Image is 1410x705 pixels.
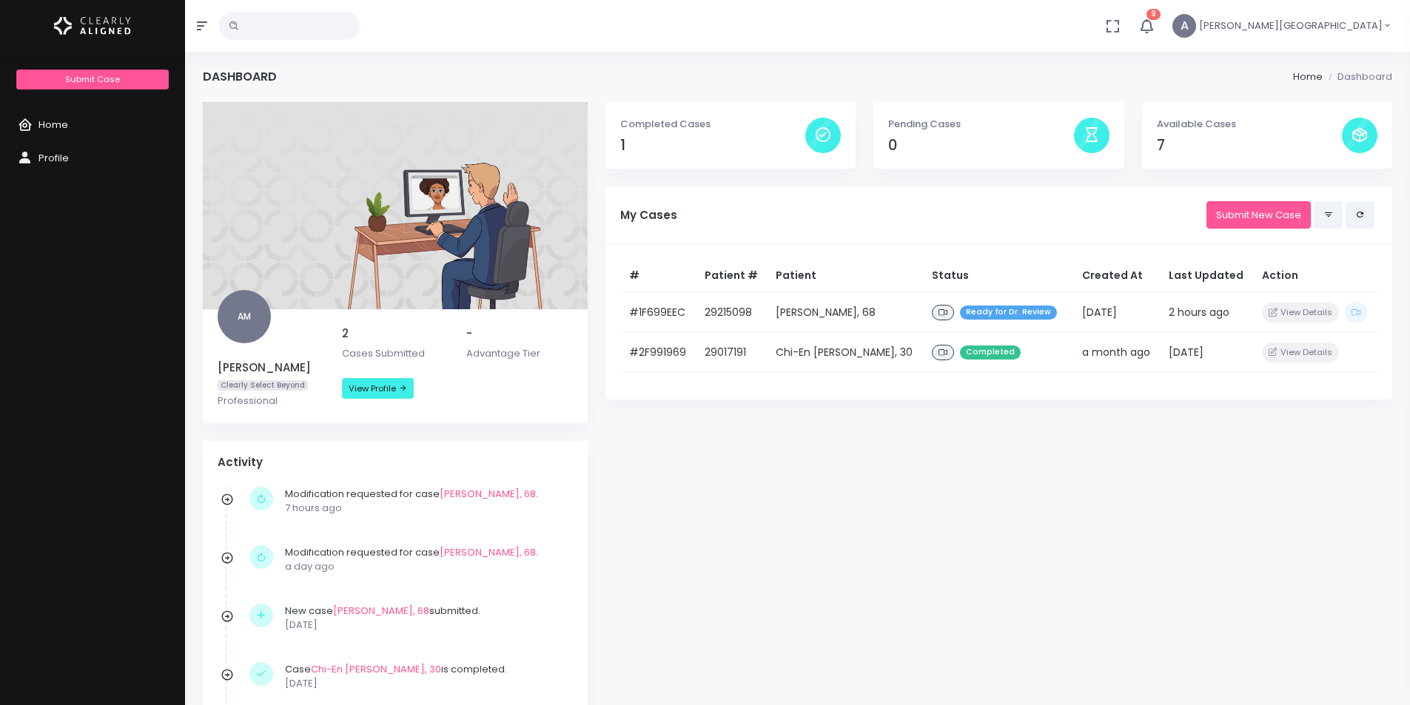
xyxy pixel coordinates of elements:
span: AM [218,290,271,343]
h5: [PERSON_NAME] [218,361,324,374]
h4: Dashboard [203,70,277,84]
p: [DATE] [285,618,565,633]
span: Profile [38,151,69,165]
h5: My Cases [620,209,1206,222]
h5: - [466,327,573,340]
td: 2 hours ago [1160,292,1253,332]
button: View Details [1262,303,1338,323]
th: # [620,259,696,293]
th: Action [1253,259,1377,293]
span: Completed [960,345,1021,360]
h4: 0 [888,137,1073,154]
th: Last Updated [1160,259,1253,293]
p: Available Cases [1157,117,1342,132]
td: [DATE] [1073,292,1160,332]
li: Dashboard [1323,70,1392,84]
p: Professional [218,394,324,408]
a: Submit Case [16,70,168,90]
div: New case submitted. [285,604,565,633]
p: [DATE] [285,676,565,691]
span: A [1172,14,1196,38]
th: Patient [767,259,923,293]
a: Chi-En [PERSON_NAME], 30 [311,662,441,676]
span: [PERSON_NAME][GEOGRAPHIC_DATA] [1199,18,1383,33]
td: a month ago [1073,333,1160,373]
a: View Profile [342,378,414,399]
p: a day ago [285,559,565,574]
div: Modification requested for case . [285,545,565,574]
span: Ready for Dr. Review [960,306,1057,320]
div: Case is completed. [285,662,565,691]
h4: 1 [620,137,805,154]
td: [PERSON_NAME], 68 [767,292,923,332]
h5: 2 [342,327,449,340]
a: [PERSON_NAME], 68 [440,545,536,559]
th: Status [923,259,1073,293]
span: Submit Case [65,73,120,85]
td: #1F699EEC [620,292,696,332]
span: Clearly Select Beyond [218,380,308,391]
h4: 7 [1157,137,1342,154]
p: Pending Cases [888,117,1073,132]
td: #2F991969 [620,333,696,373]
td: 29215098 [696,292,768,332]
th: Created At [1073,259,1160,293]
span: Home [38,118,68,132]
td: [DATE] [1160,333,1253,373]
div: Modification requested for case . [285,487,565,516]
h4: Activity [218,456,573,469]
img: Logo Horizontal [54,10,131,41]
a: [PERSON_NAME], 68 [440,487,536,501]
a: Submit New Case [1206,201,1311,229]
td: Chi-En [PERSON_NAME], 30 [767,333,923,373]
span: 9 [1147,9,1161,20]
button: View Details [1262,343,1338,362]
p: 7 hours ago [285,501,565,516]
li: Home [1293,70,1323,84]
p: Cases Submitted [342,346,449,361]
td: 29017191 [696,333,768,373]
p: Completed Cases [620,117,805,132]
th: Patient # [696,259,768,293]
a: [PERSON_NAME], 68 [333,604,429,618]
p: Advantage Tier [466,346,573,361]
